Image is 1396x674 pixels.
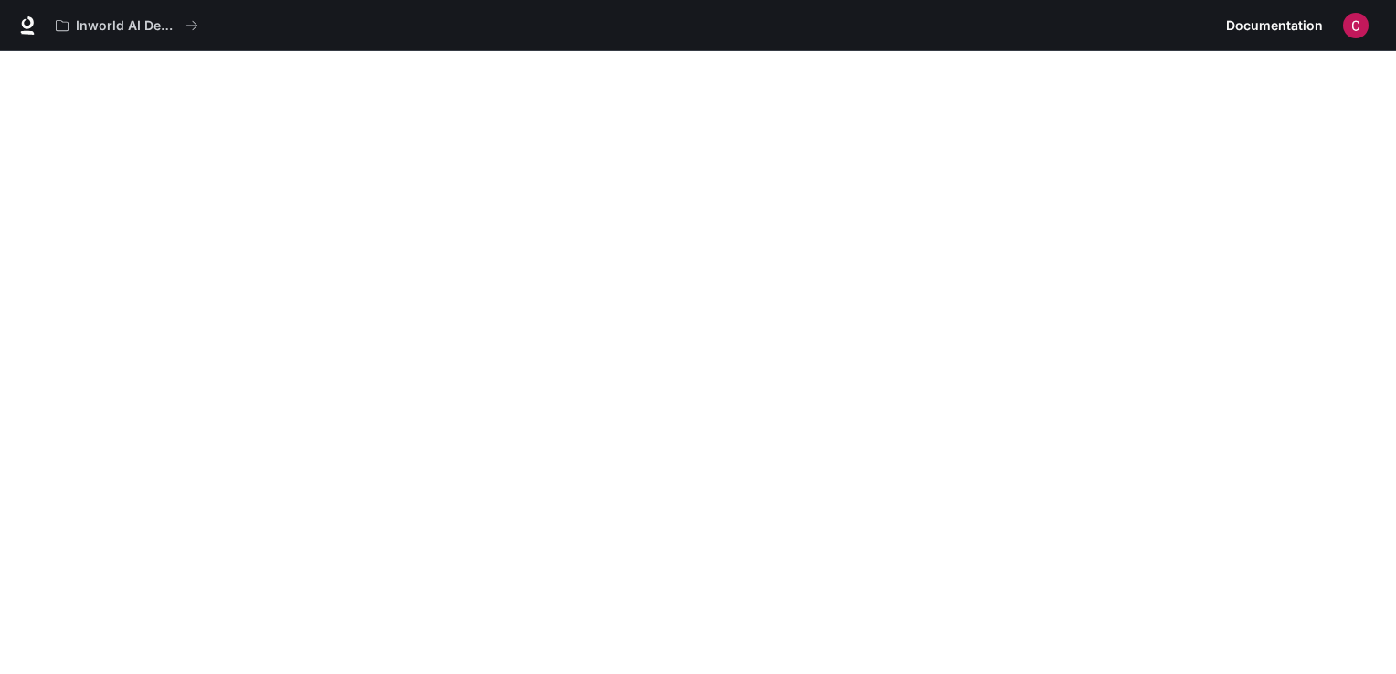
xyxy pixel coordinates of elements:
[1338,7,1374,44] button: User avatar
[76,18,178,34] p: Inworld AI Demos
[1226,15,1323,37] span: Documentation
[48,7,206,44] button: All workspaces
[1219,7,1330,44] a: Documentation
[1343,13,1369,38] img: User avatar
